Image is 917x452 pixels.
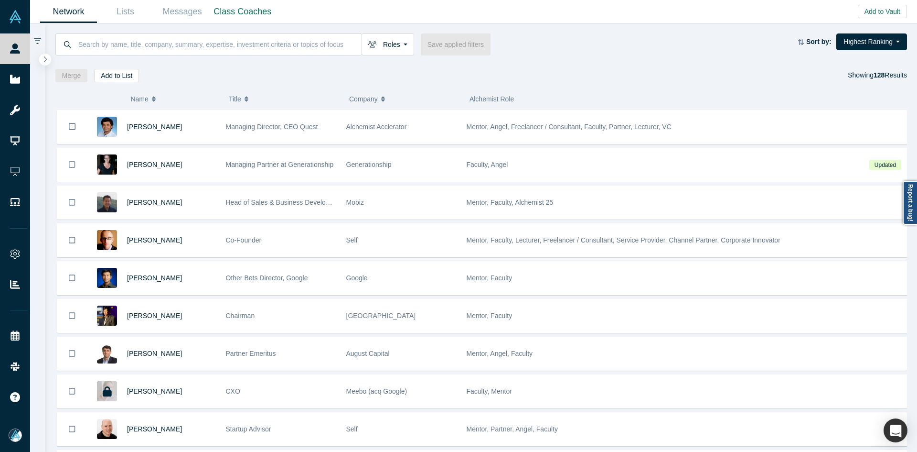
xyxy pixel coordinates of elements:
span: Alchemist Acclerator [346,123,407,131]
span: Mentor, Faculty [467,312,512,320]
span: Co-Founder [226,236,262,244]
img: Timothy Chou's Profile Image [97,306,117,326]
span: Mentor, Partner, Angel, Faculty [467,425,558,433]
span: CXO [226,387,240,395]
a: Report a bug! [903,181,917,225]
button: Save applied filters [421,33,490,55]
span: Meebo (acq Google) [346,387,407,395]
button: Roles [362,33,414,55]
input: Search by name, title, company, summary, expertise, investment criteria or topics of focus [77,33,362,55]
button: Bookmark [57,186,87,219]
a: [PERSON_NAME] [127,350,182,357]
span: Faculty, Angel [467,161,508,168]
span: Mentor, Angel, Faculty [467,350,533,357]
button: Company [349,89,459,109]
span: Results [874,71,907,79]
span: Updated [869,160,901,170]
span: Self [346,425,358,433]
img: Mia Scott's Account [9,429,22,442]
button: Bookmark [57,262,87,295]
strong: 128 [874,71,885,79]
a: [PERSON_NAME] [127,123,182,131]
img: Michael Chang's Profile Image [97,192,117,212]
span: Startup Advisor [226,425,271,433]
button: Bookmark [57,337,87,370]
button: Merge [55,69,88,82]
span: Faculty, Mentor [467,387,512,395]
span: Name [130,89,148,109]
a: Network [40,0,97,23]
span: Alchemist Role [469,95,514,103]
div: Showing [848,69,907,82]
button: Name [130,89,219,109]
button: Bookmark [57,299,87,332]
span: Managing Director, CEO Quest [226,123,318,131]
a: Lists [97,0,154,23]
img: Steven Kan's Profile Image [97,268,117,288]
span: Head of Sales & Business Development (interim) [226,198,371,206]
button: Bookmark [57,413,87,446]
button: Add to List [94,69,139,82]
a: [PERSON_NAME] [127,161,182,168]
a: [PERSON_NAME] [127,312,182,320]
span: Mentor, Angel, Freelancer / Consultant, Faculty, Partner, Lecturer, VC [467,123,672,131]
a: Class Coaches [211,0,275,23]
a: [PERSON_NAME] [127,425,182,433]
a: [PERSON_NAME] [127,236,182,244]
a: Messages [154,0,211,23]
span: Mobiz [346,198,364,206]
span: Company [349,89,378,109]
span: Mentor, Faculty [467,274,512,282]
a: [PERSON_NAME] [127,198,182,206]
a: [PERSON_NAME] [127,387,182,395]
img: Robert Winder's Profile Image [97,230,117,250]
span: Title [229,89,241,109]
span: Self [346,236,358,244]
button: Bookmark [57,375,87,408]
span: Partner Emeritus [226,350,276,357]
strong: Sort by: [806,38,832,45]
span: Managing Partner at Generationship [226,161,334,168]
img: Alchemist Vault Logo [9,10,22,23]
span: Other Bets Director, Google [226,274,308,282]
img: Rachel Chalmers's Profile Image [97,154,117,175]
span: [GEOGRAPHIC_DATA] [346,312,416,320]
img: Vivek Mehra's Profile Image [97,343,117,364]
span: Google [346,274,368,282]
button: Add to Vault [858,5,907,18]
button: Bookmark [57,148,87,181]
span: Generationship [346,161,392,168]
span: Mentor, Faculty, Lecturer, Freelancer / Consultant, Service Provider, Channel Partner, Corporate ... [467,236,780,244]
img: Adam Frankl's Profile Image [97,419,117,439]
span: Mentor, Faculty, Alchemist 25 [467,198,554,206]
span: August Capital [346,350,390,357]
button: Bookmark [57,110,87,143]
button: Highest Ranking [836,33,907,50]
a: [PERSON_NAME] [127,274,182,282]
span: Chairman [226,312,255,320]
img: Gnani Palanikumar's Profile Image [97,117,117,137]
button: Title [229,89,339,109]
button: Bookmark [57,224,87,257]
